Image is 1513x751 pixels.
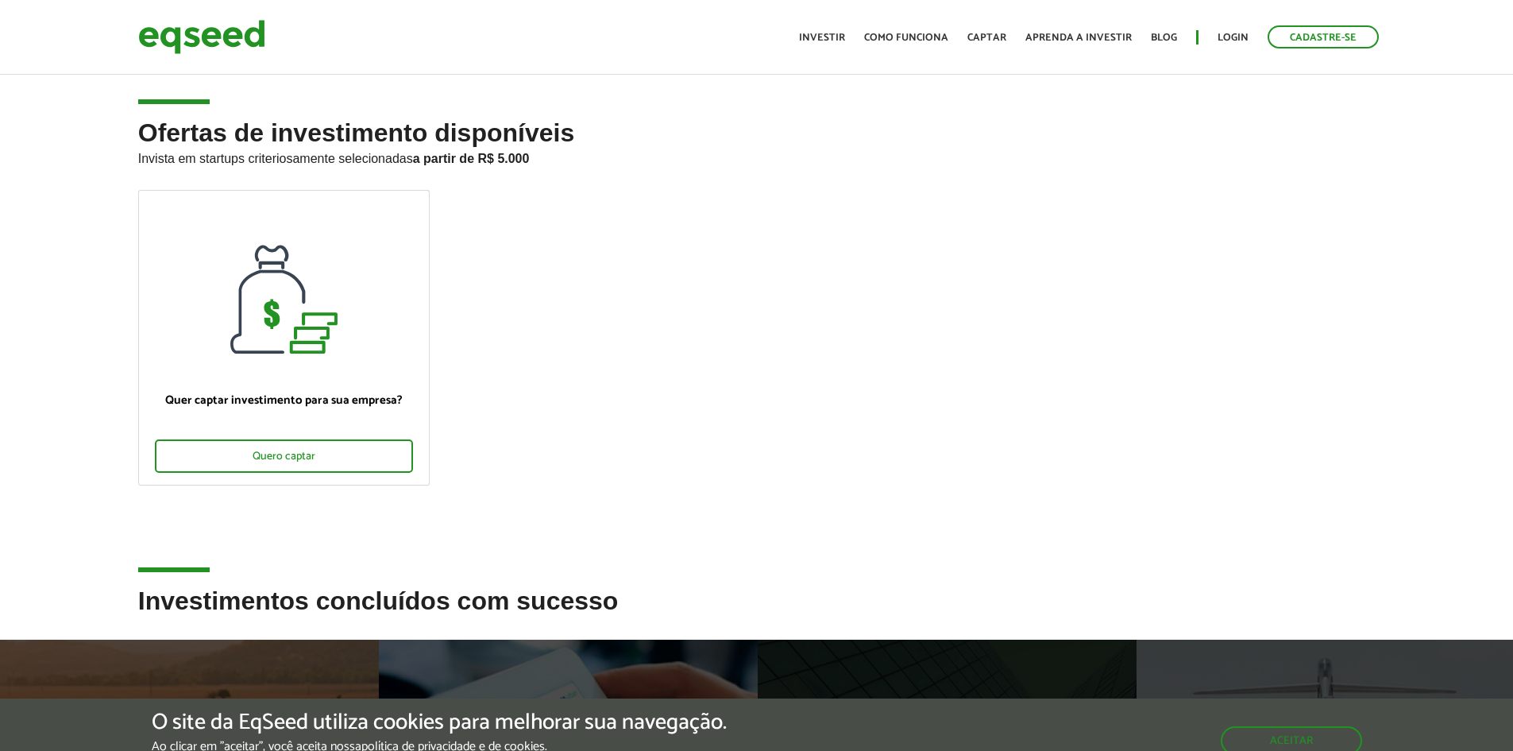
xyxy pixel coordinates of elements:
[138,16,265,58] img: EqSeed
[799,33,845,43] a: Investir
[1025,33,1132,43] a: Aprenda a investir
[138,190,430,486] a: Quer captar investimento para sua empresa? Quero captar
[152,710,727,735] h5: O site da EqSeed utiliza cookies para melhorar sua navegação.
[155,393,413,408] p: Quer captar investimento para sua empresa?
[967,33,1006,43] a: Captar
[138,587,1376,639] h2: Investimentos concluídos com sucesso
[1218,33,1249,43] a: Login
[138,147,1376,166] p: Invista em startups criteriosamente selecionadas
[138,119,1376,190] h2: Ofertas de investimento disponíveis
[864,33,948,43] a: Como funciona
[155,439,413,473] div: Quero captar
[1151,33,1177,43] a: Blog
[413,152,530,165] strong: a partir de R$ 5.000
[1268,25,1379,48] a: Cadastre-se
